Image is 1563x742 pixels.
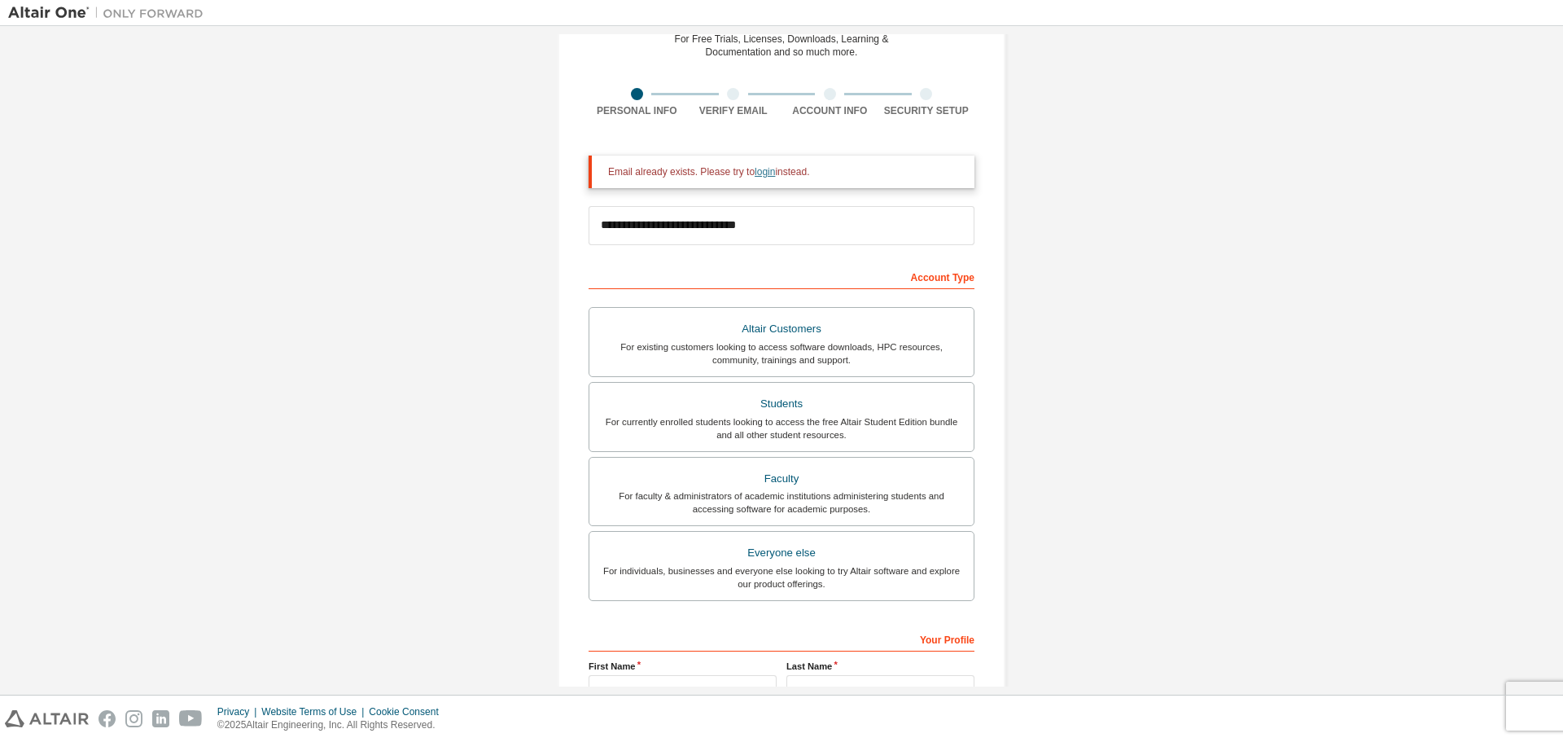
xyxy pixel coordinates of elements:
div: Faculty [599,468,964,490]
div: Verify Email [685,104,782,117]
div: Students [599,393,964,415]
div: For faculty & administrators of academic institutions administering students and accessing softwa... [599,490,964,516]
div: Account Info [781,104,878,117]
img: Altair One [8,5,212,21]
div: Personal Info [589,104,685,117]
img: linkedin.svg [152,710,169,727]
div: Website Terms of Use [261,705,369,718]
label: First Name [589,660,777,673]
div: Cookie Consent [369,705,448,718]
div: Everyone else [599,542,964,564]
label: Last Name [786,660,974,673]
a: login [755,166,775,178]
img: youtube.svg [179,710,203,727]
img: altair_logo.svg [5,710,89,727]
div: Email already exists. Please try to instead. [608,165,961,178]
div: For individuals, businesses and everyone else looking to try Altair software and explore our prod... [599,564,964,591]
div: Account Type [589,263,974,289]
div: For existing customers looking to access software downloads, HPC resources, community, trainings ... [599,340,964,367]
div: For Free Trials, Licenses, Downloads, Learning & Documentation and so much more. [675,33,889,59]
div: For currently enrolled students looking to access the free Altair Student Edition bundle and all ... [599,415,964,441]
div: Altair Customers [599,318,964,340]
div: Security Setup [878,104,975,117]
img: instagram.svg [125,710,142,727]
p: © 2025 Altair Engineering, Inc. All Rights Reserved. [217,718,449,732]
div: Privacy [217,705,261,718]
img: facebook.svg [99,710,116,727]
div: Your Profile [589,626,974,652]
